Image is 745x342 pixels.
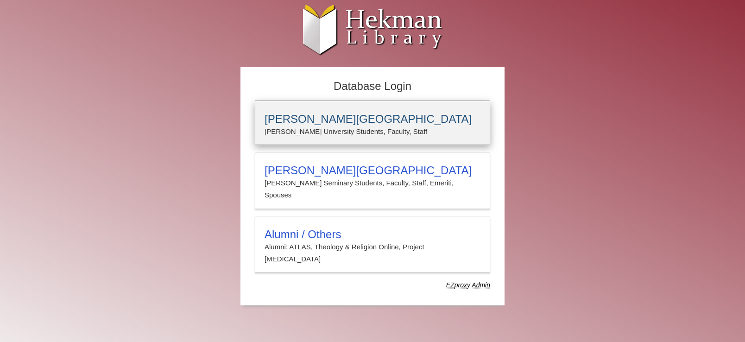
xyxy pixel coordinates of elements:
[265,126,480,138] p: [PERSON_NAME] University Students, Faculty, Staff
[265,228,480,266] summary: Alumni / OthersAlumni: ATLAS, Theology & Religion Online, Project [MEDICAL_DATA]
[265,241,480,266] p: Alumni: ATLAS, Theology & Religion Online, Project [MEDICAL_DATA]
[255,101,490,145] a: [PERSON_NAME][GEOGRAPHIC_DATA][PERSON_NAME] University Students, Faculty, Staff
[446,281,490,289] dfn: Use Alumni login
[255,152,490,209] a: [PERSON_NAME][GEOGRAPHIC_DATA][PERSON_NAME] Seminary Students, Faculty, Staff, Emeriti, Spouses
[265,228,480,241] h3: Alumni / Others
[265,177,480,202] p: [PERSON_NAME] Seminary Students, Faculty, Staff, Emeriti, Spouses
[265,164,480,177] h3: [PERSON_NAME][GEOGRAPHIC_DATA]
[250,77,495,96] h2: Database Login
[265,113,480,126] h3: [PERSON_NAME][GEOGRAPHIC_DATA]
